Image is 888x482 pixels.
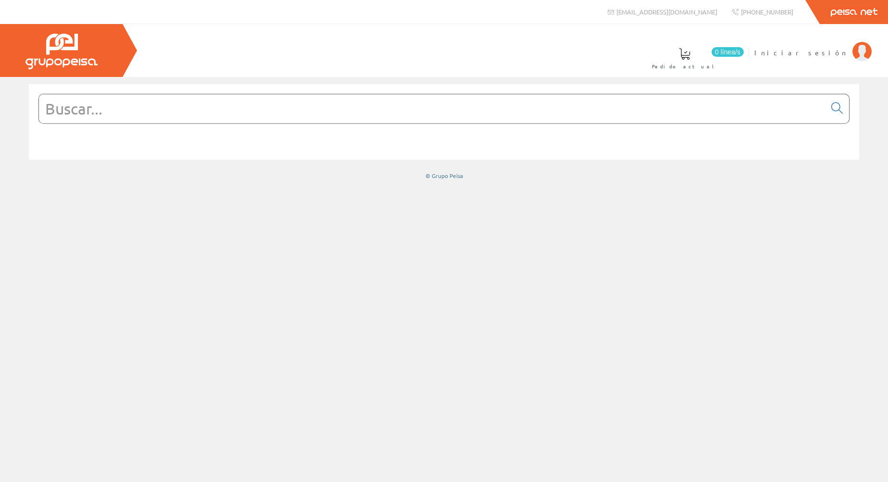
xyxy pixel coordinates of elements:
[754,40,872,49] a: Iniciar sesión
[25,34,98,69] img: Grupo Peisa
[754,48,848,57] span: Iniciar sesión
[652,62,717,71] span: Pedido actual
[712,47,744,57] span: 0 línea/s
[616,8,717,16] span: [EMAIL_ADDRESS][DOMAIN_NAME]
[39,94,825,123] input: Buscar...
[741,8,793,16] span: [PHONE_NUMBER]
[29,172,859,180] div: © Grupo Peisa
